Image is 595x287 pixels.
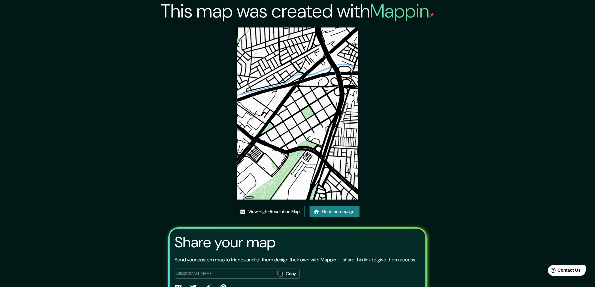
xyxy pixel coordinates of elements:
[237,27,359,200] img: created-map
[275,269,300,279] button: Copy
[429,12,434,17] img: mappin-pin
[310,206,359,217] a: Go to homepage
[236,206,305,217] a: View High-Resolution Map
[175,234,275,251] h3: Share your map
[175,256,416,264] p: Send your custom map to friends and let them design their own with Mappin — share this link to gi...
[539,263,588,280] iframe: Help widget launcher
